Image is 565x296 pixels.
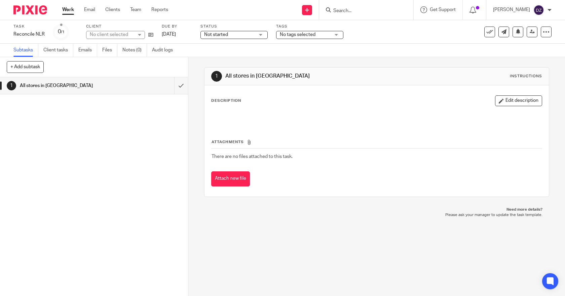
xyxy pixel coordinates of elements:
[7,81,16,90] div: 1
[211,71,222,82] div: 1
[61,30,65,34] small: /1
[151,6,168,13] a: Reports
[13,44,38,57] a: Subtasks
[212,140,244,144] span: Attachments
[20,81,118,91] h1: All stores in [GEOGRAPHIC_DATA]
[58,28,65,36] div: 0
[13,5,47,14] img: Pixie
[90,31,134,38] div: No client selected
[162,32,176,37] span: [DATE]
[13,24,45,29] label: Task
[211,207,543,212] p: Need more details?
[130,6,141,13] a: Team
[86,24,153,29] label: Client
[493,6,530,13] p: [PERSON_NAME]
[200,24,268,29] label: Status
[152,44,178,57] a: Audit logs
[78,44,97,57] a: Emails
[204,32,228,37] span: Not started
[211,98,241,103] p: Description
[276,24,343,29] label: Tags
[102,44,117,57] a: Files
[510,74,542,79] div: Instructions
[162,24,192,29] label: Due by
[84,6,95,13] a: Email
[105,6,120,13] a: Clients
[495,95,542,106] button: Edit description
[7,61,44,73] button: + Add subtask
[333,8,393,14] input: Search
[122,44,147,57] a: Notes (0)
[211,212,543,218] p: Please ask your manager to update the task template.
[533,5,544,15] img: svg%3E
[212,154,293,159] span: There are no files attached to this task.
[211,171,250,186] button: Attach new file
[280,32,315,37] span: No tags selected
[13,31,45,38] div: Reconcile NLR
[43,44,73,57] a: Client tasks
[430,7,456,12] span: Get Support
[62,6,74,13] a: Work
[225,73,391,80] h1: All stores in [GEOGRAPHIC_DATA]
